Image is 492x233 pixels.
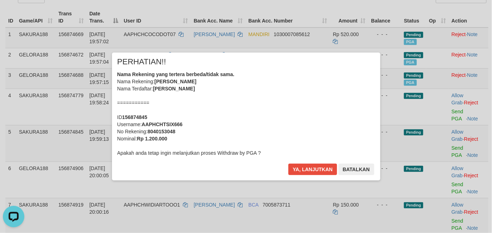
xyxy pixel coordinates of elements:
b: AAPHCHTSIX666 [142,122,182,127]
b: Rp 1.200.000 [137,136,167,142]
b: [PERSON_NAME] [155,79,196,84]
button: Open LiveChat chat widget [3,3,24,24]
b: 156874845 [122,114,147,120]
b: [PERSON_NAME] [153,86,195,91]
div: Nama Rekening: Nama Terdaftar: =========== ID Username: No Rekening: Nominal: Apakah anda tetap i... [117,71,375,157]
b: Nama Rekening yang tertera berbeda/tidak sama. [117,71,235,77]
b: 8040153048 [147,129,175,134]
span: PERHATIAN!! [117,58,166,65]
button: Ya, lanjutkan [288,164,337,175]
button: Batalkan [338,164,374,175]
